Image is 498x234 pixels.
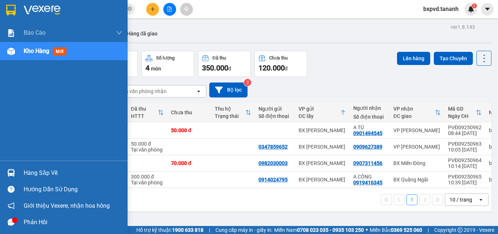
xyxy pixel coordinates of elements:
span: 350.000 [202,64,228,72]
span: 1 [473,3,475,8]
div: ver 1.8.143 [451,23,475,31]
div: 10 / trang [450,196,472,203]
div: BX [PERSON_NAME] [299,144,346,150]
div: Mã GD [448,106,476,112]
span: đ [228,66,231,72]
div: Đã thu [213,55,226,61]
div: 0914024795 [258,177,288,183]
span: Báo cáo [24,28,46,37]
img: warehouse-icon [7,47,15,55]
div: Số lượng [156,55,175,61]
div: 0982030003 [258,160,288,166]
div: Hướng dẫn sử dụng [24,184,122,195]
div: ĐC lấy [299,113,340,119]
div: BX [PERSON_NAME] [299,127,346,133]
img: icon-new-feature [468,6,474,12]
svg: open [196,88,202,94]
span: 120.000 [258,64,285,72]
div: Hàng sắp về [24,168,122,179]
div: VP gửi [299,106,340,112]
button: aim [180,3,193,16]
div: Chưa thu [269,55,288,61]
button: caret-down [481,3,494,16]
div: 10:05 [DATE] [448,147,482,153]
button: Bộ lọc [209,83,248,97]
th: Toggle SortBy [127,103,167,122]
span: đ [285,66,288,72]
div: A CÔNG [353,174,386,180]
div: BX Miền Đông [393,160,441,166]
div: 10:14 [DATE] [448,163,482,169]
button: Số lượng4món [141,51,194,77]
span: Hỗ trợ kỹ thuật: [136,226,203,234]
span: bxpvd.tananh [417,4,464,14]
div: PVĐ09250965 [448,174,482,180]
th: Toggle SortBy [295,103,350,122]
div: Số điện thoại [258,113,291,119]
div: Chưa thu [171,110,207,115]
div: Ngày ĐH [448,113,476,119]
div: Người gửi [258,106,291,112]
img: solution-icon [7,29,15,37]
div: Trạng thái [215,113,245,119]
div: VP [PERSON_NAME] [393,144,441,150]
span: question-circle [8,186,15,193]
span: | [428,226,429,234]
span: Cung cấp máy in - giấy in: [215,226,272,234]
div: VP nhận [393,106,435,112]
div: VP [PERSON_NAME] [393,127,441,133]
div: 0901494545 [353,130,382,136]
div: Số điện thoại [353,114,386,120]
div: 50.000 đ [171,127,207,133]
span: notification [8,202,15,209]
button: plus [146,3,159,16]
span: món [151,66,161,72]
img: logo-vxr [6,5,16,16]
svg: open [478,197,484,203]
span: file-add [167,7,172,12]
button: Chưa thu120.000đ [254,51,307,77]
div: 300.000 đ [131,174,164,180]
div: Chọn văn phòng nhận [116,88,167,95]
div: 70.000 đ [171,160,207,166]
button: Lên hàng [397,52,430,65]
div: HTTT [131,113,158,119]
div: 10:39 [DATE] [448,180,482,185]
div: 50.000 đ [131,141,164,147]
span: | [209,226,210,234]
div: BX [PERSON_NAME] [299,160,346,166]
span: 4 [145,64,149,72]
span: Kho hàng [24,47,49,54]
span: ⚪️ [366,229,368,231]
div: Phản hồi [24,217,122,228]
div: PVĐ09250964 [448,157,482,163]
span: close-circle [128,7,132,11]
sup: 2 [244,79,251,86]
div: BX Quãng Ngãi [393,177,441,183]
button: Tạo Chuyến [434,52,473,65]
span: down [116,30,122,36]
div: Người nhận [353,105,386,111]
th: Toggle SortBy [444,103,485,122]
div: 0907311456 [353,160,382,166]
strong: 1900 633 818 [172,227,203,233]
div: 08:44 [DATE] [448,130,482,136]
button: Hàng đã giao [121,25,163,42]
div: 0909627389 [353,144,382,150]
div: Tại văn phòng [131,180,164,185]
span: aim [184,7,189,12]
div: PVĐ09250963 [448,141,482,147]
div: 0347859652 [258,144,288,150]
th: Toggle SortBy [211,103,255,122]
span: Miền Bắc [370,226,422,234]
span: plus [150,7,155,12]
strong: 0708 023 035 - 0935 103 250 [297,227,364,233]
div: ĐC giao [393,113,435,119]
img: warehouse-icon [7,169,15,177]
span: mới [53,47,66,55]
span: caret-down [484,6,491,12]
button: file-add [163,3,176,16]
div: BX [PERSON_NAME] [299,177,346,183]
span: message [8,219,15,226]
button: 1 [406,194,417,205]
